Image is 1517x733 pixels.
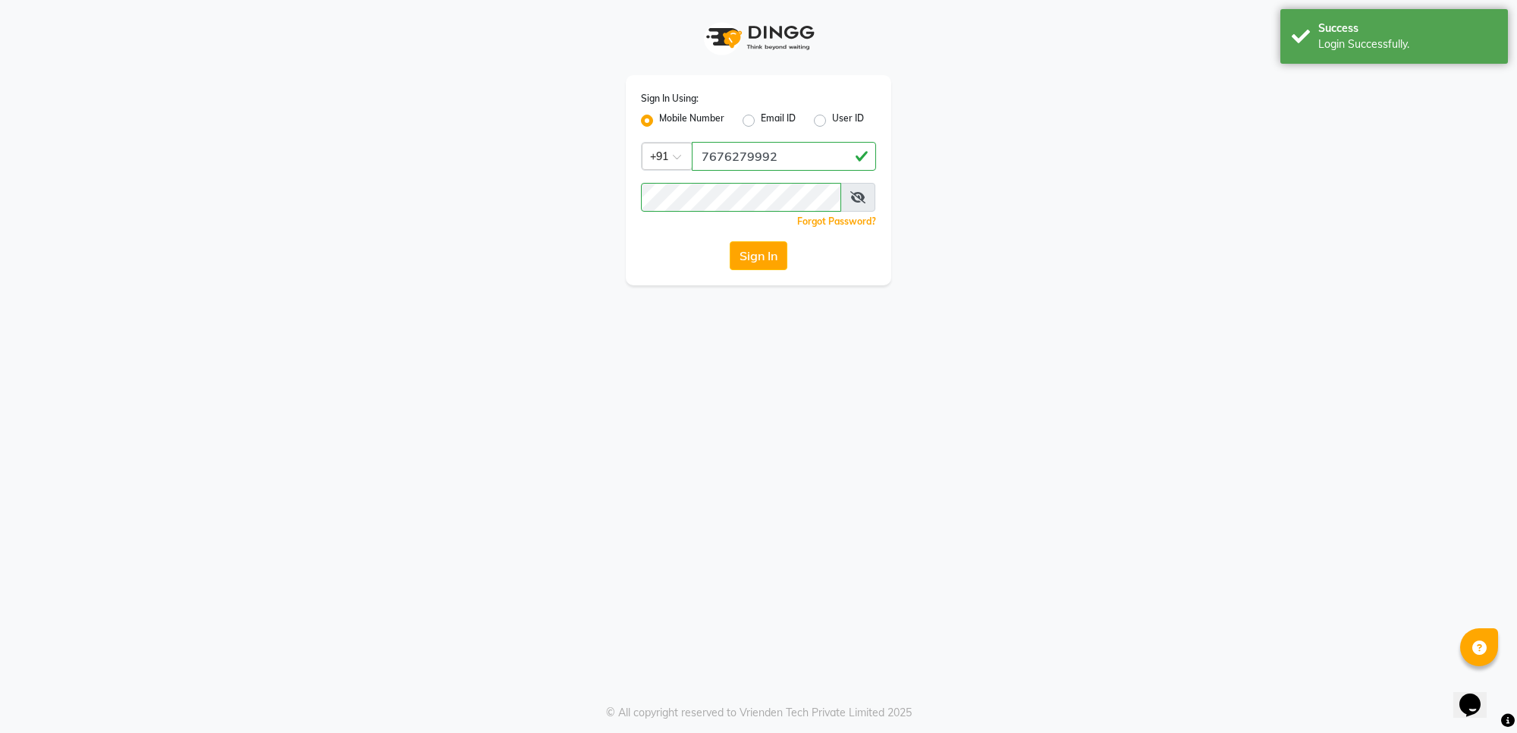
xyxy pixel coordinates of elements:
[692,142,876,171] input: Username
[797,215,876,227] a: Forgot Password?
[832,112,864,130] label: User ID
[641,92,699,105] label: Sign In Using:
[730,241,787,270] button: Sign In
[641,183,841,212] input: Username
[761,112,796,130] label: Email ID
[698,15,819,60] img: logo1.svg
[1318,36,1497,52] div: Login Successfully.
[1453,672,1502,718] iframe: chat widget
[1318,20,1497,36] div: Success
[659,112,724,130] label: Mobile Number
